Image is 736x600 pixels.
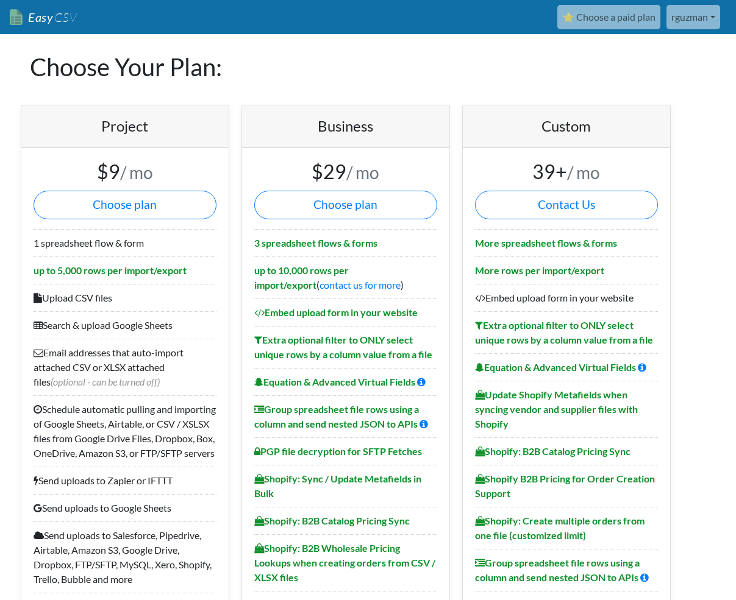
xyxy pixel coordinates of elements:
[254,542,435,583] b: Shopify: B2B Wholesale Pricing Lookups when creating orders from CSV / XLSX files
[254,256,437,298] li: ( )
[475,284,658,311] li: Embed upload form in your website
[475,191,658,219] a: Contact Us
[254,445,422,457] b: PGP file decryption for SFTP Fetches
[34,339,216,395] li: Email addresses that auto-import attached CSV or XLSX attached files
[567,162,600,183] small: / mo
[34,118,216,135] h4: Project
[475,319,653,345] b: Extra optional filter to ONLY select unique rows by a column value from a file
[30,34,707,100] h1: Choose Your Plan:
[34,229,216,256] li: 1 spreadsheet flow & form
[254,160,437,183] h3: $29
[320,279,401,291] a: contact us for more
[254,403,419,429] b: Group spreadsheet file rows using a column and send nested JSON to APIs
[475,118,658,135] h4: Custom
[254,118,437,135] h4: Business
[34,494,216,521] li: Send uploads to Google Sheets
[34,264,187,276] b: up to 5,000 rows per import/export
[475,160,658,183] h3: 39+
[475,237,617,249] b: More spreadsheet flows & forms
[53,10,77,25] span: CSV
[557,5,660,29] a: ⭐ Choose a paid plan
[475,445,631,457] b: Shopify: B2B Catalog Pricing Sync
[34,284,216,311] li: Upload CSV files
[34,395,216,467] li: Schedule automatic pulling and importing of Google Sheets, Airtable, or CSV / XSLSX files from Go...
[120,162,153,183] small: / mo
[34,311,216,339] li: Search & upload Google Sheets
[346,162,379,183] small: / mo
[475,389,638,429] b: Update Shopify Metafields when syncing vendor and supplier files with Shopify
[475,264,604,276] b: More rows per import/export
[475,515,645,541] b: Shopify: Create multiple orders from one file (customized limit)
[10,5,77,30] a: EasyCSV
[254,515,410,526] b: Shopify: B2B Catalog Pricing Sync
[685,551,724,588] iframe: chat widget
[34,521,216,593] li: Send uploads to Salesforce, Pipedrive, Airtable, Amazon S3, Google Drive, Dropbox, FTP/SFTP, MySQ...
[254,473,421,499] b: Shopify: Sync / Update Metafields in Bulk
[254,376,415,387] b: Equation & Advanced Virtual Fields
[51,376,160,387] span: (optional - can be turned off)
[254,191,437,219] button: Choose plan
[254,306,418,318] b: Embed upload form in your website
[475,557,640,583] b: Group spreadsheet file rows using a column and send nested JSON to APIs
[666,5,720,29] a: rguzman
[34,191,216,219] button: Choose plan
[254,264,349,291] b: up to 10,000 rows per import/export
[475,361,636,373] b: Equation & Advanced Virtual Fields
[254,334,432,360] b: Extra optional filter to ONLY select unique rows by a column value from a file
[34,160,216,183] h3: $9
[254,237,377,249] b: 3 spreadsheet flows & forms
[34,467,216,494] li: Send uploads to Zapier or IFTTT
[475,473,655,499] b: Shopify B2B Pricing for Order Creation Support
